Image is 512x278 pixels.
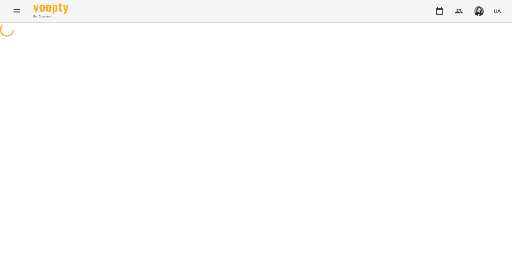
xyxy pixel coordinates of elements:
[474,6,484,16] img: 9e1ebfc99129897ddd1a9bdba1aceea8.jpg
[33,3,68,14] img: Voopty Logo
[33,14,68,19] span: For Business
[8,3,25,20] button: Menu
[491,5,504,17] button: UA
[494,7,501,15] span: UA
